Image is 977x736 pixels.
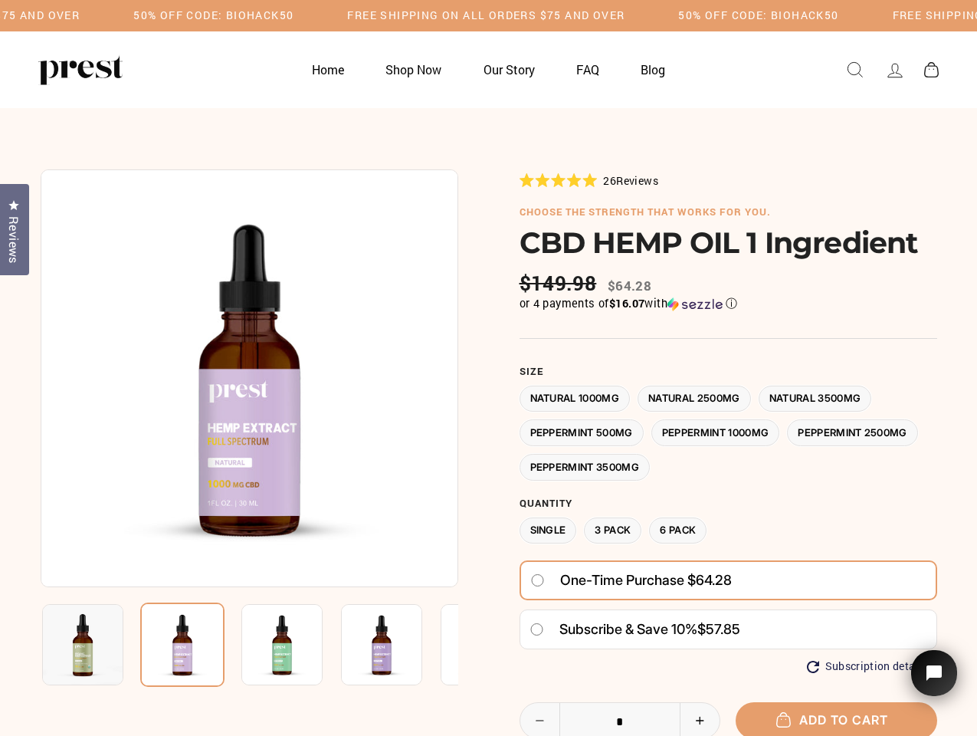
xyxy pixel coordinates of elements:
label: Natural 3500MG [759,386,872,412]
div: 26Reviews [520,172,658,189]
label: Single [520,517,577,544]
label: Natural 1000MG [520,386,631,412]
h5: 50% OFF CODE: BIOHACK50 [678,9,838,22]
ul: Primary [293,54,685,84]
span: Subscription details [825,660,928,673]
span: $64.28 [608,277,651,294]
span: 26 [603,173,616,188]
a: FAQ [557,54,618,84]
div: or 4 payments of$16.07withSezzle Click to learn more about Sezzle [520,296,937,311]
span: Add to cart [784,712,888,728]
img: CBD HEMP OIL 1 Ingredient [140,603,225,687]
span: One-time purchase $64.28 [560,567,732,594]
span: Reviews [616,173,658,188]
img: CBD HEMP OIL 1 Ingredient [41,169,458,587]
iframe: Tidio Chat [891,629,977,736]
label: Peppermint 500MG [520,419,644,446]
input: One-time purchase $64.28 [530,574,545,586]
span: $16.07 [609,296,644,310]
img: PREST ORGANICS [38,54,123,85]
span: $149.98 [520,271,601,295]
label: Natural 2500MG [638,386,751,412]
input: Subscribe & save 10%$57.85 [529,623,544,636]
h5: 50% OFF CODE: BIOHACK50 [133,9,293,22]
label: 3 Pack [584,517,641,544]
img: CBD HEMP OIL 1 Ingredient [341,604,422,685]
img: CBD HEMP OIL 1 Ingredient [42,604,123,685]
img: CBD HEMP OIL 1 Ingredient [441,604,522,685]
label: Peppermint 3500MG [520,454,651,481]
h5: Free Shipping on all orders $75 and over [347,9,625,22]
img: CBD HEMP OIL 1 Ingredient [241,604,323,685]
label: Peppermint 1000MG [651,419,780,446]
a: Blog [621,54,684,84]
a: Our Story [464,54,554,84]
span: Subscribe & save 10% [559,621,697,637]
div: or 4 payments of with [520,296,937,311]
button: Subscription details [807,660,928,673]
a: Home [293,54,363,84]
label: 6 Pack [649,517,707,544]
label: Peppermint 2500MG [787,419,918,446]
img: Sezzle [667,297,723,311]
label: Quantity [520,498,937,510]
h6: choose the strength that works for you. [520,206,937,219]
span: Reviews [4,216,24,264]
a: Shop Now [366,54,461,84]
label: Size [520,366,937,378]
span: $57.85 [697,621,740,637]
h1: CBD HEMP OIL 1 Ingredient [520,225,937,260]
